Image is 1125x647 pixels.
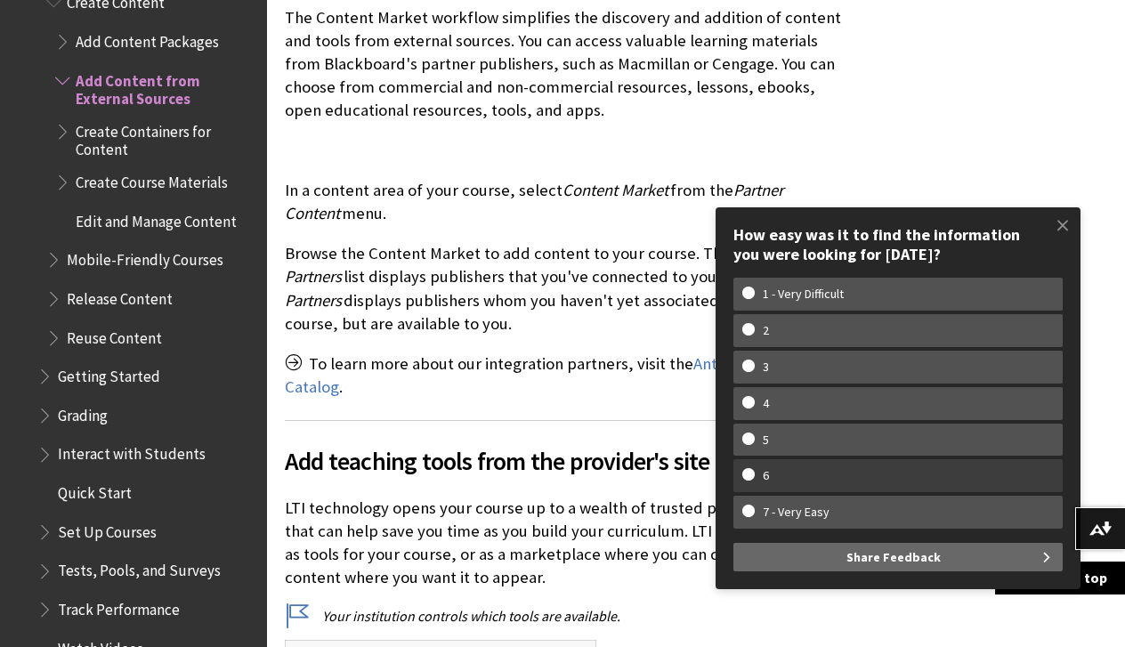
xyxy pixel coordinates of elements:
[285,353,797,398] a: Anthology App Catalog
[285,606,844,626] p: Your institution controls which tools are available.
[285,266,841,310] span: Available Partners
[285,442,844,480] span: Add teaching tools from the provider's site
[285,242,844,336] p: Browse the Content Market to add content to your course. The list displays publishers that you've...
[58,400,108,425] span: Grading
[285,6,844,123] p: The Content Market workflow simplifies the discovery and addition of content and tools from exter...
[742,360,789,375] w-span: 3
[58,361,160,385] span: Getting Started
[733,225,1063,263] div: How easy was it to find the information you were looking for [DATE]?
[742,396,789,411] w-span: 4
[58,517,157,541] span: Set Up Courses
[67,323,162,347] span: Reuse Content
[339,376,343,397] span: .
[67,245,223,269] span: Mobile-Friendly Courses
[76,206,237,230] span: Edit and Manage Content
[733,543,1063,571] button: Share Feedback
[846,543,941,571] span: Share Feedback
[309,353,693,374] span: To learn more about our integration partners, visit the
[76,27,219,51] span: Add Content Packages
[742,323,789,338] w-span: 2
[76,117,255,158] span: Create Containers for Content
[742,468,789,483] w-span: 6
[76,66,255,108] span: Add Content from External Sources
[58,440,206,464] span: Interact with Students
[58,594,180,619] span: Track Performance
[562,180,668,200] span: Content Market
[58,556,221,580] span: Tests, Pools, and Surveys
[742,505,850,520] w-span: 7 - Very Easy
[285,353,797,397] span: Anthology App Catalog
[67,284,173,308] span: Release Content
[742,433,789,448] w-span: 5
[285,179,844,225] p: In a content area of your course, select from the menu.
[742,287,864,302] w-span: 1 - Very Difficult
[285,497,844,590] p: LTI technology opens your course up to a wealth of trusted publisher content that can help save y...
[76,167,228,191] span: Create Course Materials
[58,478,132,502] span: Quick Start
